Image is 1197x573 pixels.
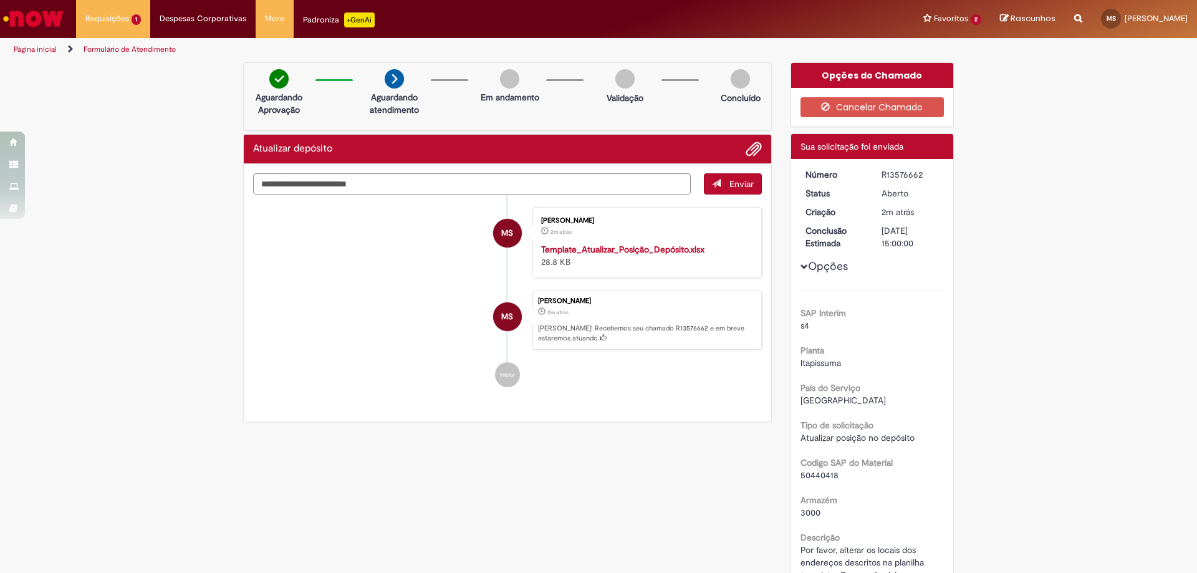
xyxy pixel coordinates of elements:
[729,178,754,190] span: Enviar
[541,243,749,268] div: 28.8 KB
[547,309,569,316] span: 2m atrás
[547,309,569,316] time: 29/09/2025 12:44:13
[500,69,519,89] img: img-circle-grey.png
[85,12,129,25] span: Requisições
[800,395,886,406] span: [GEOGRAPHIC_DATA]
[800,345,824,356] b: Planta
[791,63,954,88] div: Opções do Chamado
[800,382,860,393] b: País do Serviço
[253,173,691,195] textarea: Digite sua mensagem aqui...
[84,44,176,54] a: Formulário de Atendimento
[538,297,755,305] div: [PERSON_NAME]
[253,143,332,155] h2: Atualizar depósito Histórico de tíquete
[1000,13,1055,25] a: Rascunhos
[796,206,873,218] dt: Criação
[493,219,522,248] div: Matheus Souza
[541,244,704,255] a: Template_Atualizar_Posição_Depósito.xlsx
[800,357,841,368] span: Itapissuma
[1,6,65,31] img: ServiceNow
[501,302,513,332] span: MS
[800,97,945,117] button: Cancelar Chamado
[615,69,635,89] img: img-circle-grey.png
[501,218,513,248] span: MS
[796,187,873,200] dt: Status
[541,217,749,224] div: [PERSON_NAME]
[721,92,761,104] p: Concluído
[9,38,789,61] ul: Trilhas de página
[269,69,289,89] img: check-circle-green.png
[538,324,755,343] p: [PERSON_NAME]! Recebemos seu chamado R13576662 e em breve estaremos atuando.
[800,507,820,518] span: 3000
[14,44,57,54] a: Página inicial
[1011,12,1055,24] span: Rascunhos
[607,92,643,104] p: Validação
[800,307,846,319] b: SAP Interim
[253,291,762,350] li: Matheus Souza
[1107,14,1116,22] span: MS
[481,91,539,104] p: Em andamento
[934,12,968,25] span: Favoritos
[160,12,246,25] span: Despesas Corporativas
[265,12,284,25] span: More
[800,141,903,152] span: Sua solicitação foi enviada
[704,173,762,195] button: Enviar
[800,469,839,481] span: 50440418
[796,168,873,181] dt: Número
[800,432,915,443] span: Atualizar posição no depósito
[493,302,522,331] div: Matheus Souza
[344,12,375,27] p: +GenAi
[253,195,762,400] ul: Histórico de tíquete
[882,224,940,249] div: [DATE] 15:00:00
[132,14,141,25] span: 1
[971,14,981,25] span: 2
[882,187,940,200] div: Aberto
[800,457,893,468] b: Codigo SAP do Material
[800,420,873,431] b: Tipo de solicitação
[731,69,750,89] img: img-circle-grey.png
[303,12,375,27] div: Padroniza
[550,228,572,236] span: 2m atrás
[800,320,809,331] span: s4
[746,141,762,157] button: Adicionar anexos
[364,91,425,116] p: Aguardando atendimento
[249,91,309,116] p: Aguardando Aprovação
[800,494,837,506] b: Armazém
[882,206,914,218] span: 2m atrás
[882,206,940,218] div: 29/09/2025 12:44:13
[796,224,873,249] dt: Conclusão Estimada
[882,168,940,181] div: R13576662
[385,69,404,89] img: arrow-next.png
[800,532,840,543] b: Descrição
[1125,13,1188,24] span: [PERSON_NAME]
